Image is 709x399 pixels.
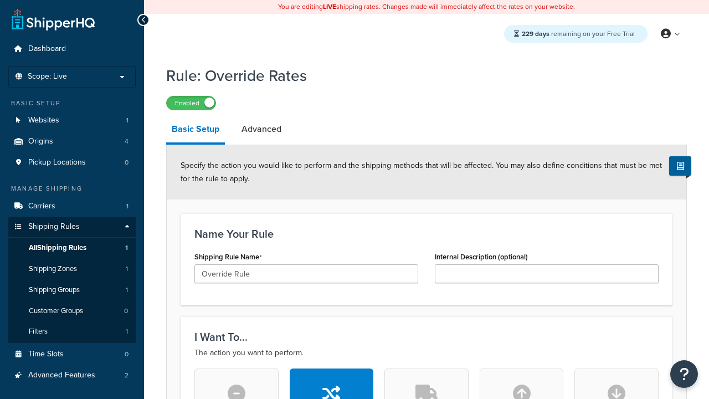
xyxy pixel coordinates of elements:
label: Internal Description (optional) [435,253,528,261]
h3: I Want To... [194,331,659,343]
a: Dashboard [8,39,136,59]
a: Filters1 [8,321,136,342]
li: Shipping Groups [8,280,136,300]
a: Origins4 [8,131,136,152]
span: Shipping Groups [29,285,80,295]
label: Shipping Rule Name [194,253,262,262]
a: Time Slots0 [8,344,136,365]
span: Time Slots [28,350,64,359]
li: Websites [8,110,136,131]
span: remaining on your Free Trial [522,29,635,39]
span: 1 [126,116,129,125]
span: Scope: Live [28,72,67,81]
a: Advanced Features2 [8,365,136,386]
span: Websites [28,116,59,125]
li: Customer Groups [8,301,136,321]
a: Customer Groups0 [8,301,136,321]
a: Websites1 [8,110,136,131]
h1: Rule: Override Rates [166,65,673,86]
a: AllShipping Rules1 [8,238,136,258]
span: Customer Groups [29,306,83,316]
span: 1 [126,202,129,211]
span: 1 [126,285,128,295]
span: Shipping Rules [28,222,80,232]
li: Shipping Rules [8,217,136,343]
span: 1 [126,327,128,336]
li: Time Slots [8,344,136,365]
span: 0 [125,158,129,167]
a: Basic Setup [166,116,225,145]
label: Enabled [167,96,215,110]
h3: Name Your Rule [194,228,659,240]
div: Manage Shipping [8,184,136,193]
p: The action you want to perform. [194,346,659,360]
a: Carriers1 [8,196,136,217]
li: Carriers [8,196,136,217]
span: Dashboard [28,44,66,54]
span: 1 [125,243,128,253]
span: 0 [125,350,129,359]
a: Shipping Rules [8,217,136,237]
div: Basic Setup [8,99,136,108]
li: Pickup Locations [8,152,136,173]
b: LIVE [323,2,336,12]
span: 4 [125,137,129,146]
span: All Shipping Rules [29,243,86,253]
strong: 229 days [522,29,549,39]
button: Open Resource Center [670,360,698,388]
span: 1 [126,264,128,274]
span: 2 [125,371,129,380]
span: Filters [29,327,48,336]
span: 0 [124,306,128,316]
span: Advanced Features [28,371,95,380]
a: Pickup Locations0 [8,152,136,173]
span: Specify the action you would like to perform and the shipping methods that will be affected. You ... [181,160,662,185]
li: Shipping Zones [8,259,136,279]
a: Shipping Zones1 [8,259,136,279]
span: Carriers [28,202,55,211]
li: Advanced Features [8,365,136,386]
button: Show Help Docs [669,156,691,176]
li: Origins [8,131,136,152]
span: Pickup Locations [28,158,86,167]
a: Shipping Groups1 [8,280,136,300]
span: Origins [28,137,53,146]
span: Shipping Zones [29,264,77,274]
li: Filters [8,321,136,342]
a: Advanced [236,116,287,142]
